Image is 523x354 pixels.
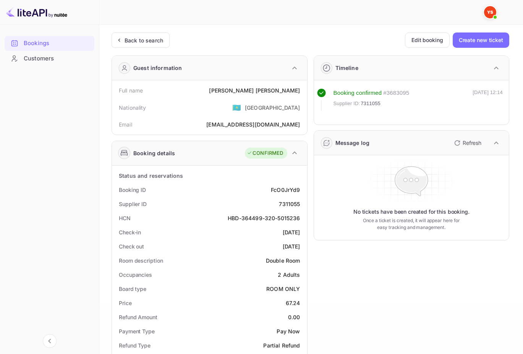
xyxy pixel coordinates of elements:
button: Refresh [450,137,484,149]
div: Payment Type [119,327,155,335]
div: ROOM ONLY [266,285,300,293]
p: Refresh [463,139,481,147]
div: [GEOGRAPHIC_DATA] [245,104,300,112]
div: Room description [119,257,163,265]
p: Once a ticket is created, it will appear here for easy tracking and management. [359,217,463,231]
div: Board type [119,285,146,293]
div: [EMAIL_ADDRESS][DOMAIN_NAME] [206,120,300,128]
div: 2 Adults [278,271,300,279]
div: Back to search [125,36,163,44]
span: 7311055 [361,100,381,107]
div: Refund Amount [119,313,157,321]
div: CONFIRMED [247,149,283,157]
div: Guest information [133,64,182,72]
div: Status and reservations [119,172,183,180]
div: Message log [335,139,370,147]
p: No tickets have been created for this booking. [353,208,470,216]
div: FcO0JrYd9 [271,186,300,194]
div: # 3683095 [383,89,409,97]
button: Create new ticket [453,32,509,48]
div: Booking confirmed [334,89,382,97]
a: Customers [5,51,94,65]
div: [DATE] [283,228,300,236]
div: 7311055 [279,200,300,208]
div: Timeline [335,64,358,72]
div: Double Room [266,257,300,265]
div: Nationality [119,104,146,112]
div: Price [119,299,132,307]
div: Customers [24,54,91,63]
div: [DATE] [283,242,300,250]
div: Booking ID [119,186,146,194]
div: HBD-364499-320-5015236 [228,214,300,222]
div: Bookings [5,36,94,51]
button: Edit booking [405,32,450,48]
div: Pay Now [277,327,300,335]
div: [PERSON_NAME] [PERSON_NAME] [209,86,300,94]
div: Occupancies [119,271,152,279]
div: 0.00 [288,313,300,321]
div: Email [119,120,132,128]
div: Bookings [24,39,91,48]
div: Check out [119,242,144,250]
div: Refund Type [119,341,151,349]
div: Supplier ID [119,200,147,208]
div: Check-in [119,228,141,236]
span: Supplier ID: [334,100,360,107]
a: Bookings [5,36,94,50]
button: Collapse navigation [43,334,57,348]
div: Customers [5,51,94,66]
span: United States [232,101,241,114]
div: Partial Refund [263,341,300,349]
img: LiteAPI logo [6,6,67,18]
div: [DATE] 12:14 [473,89,503,111]
div: Booking details [133,149,175,157]
img: Yandex Support [484,6,496,18]
div: 67.24 [286,299,300,307]
div: Full name [119,86,143,94]
div: HCN [119,214,131,222]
